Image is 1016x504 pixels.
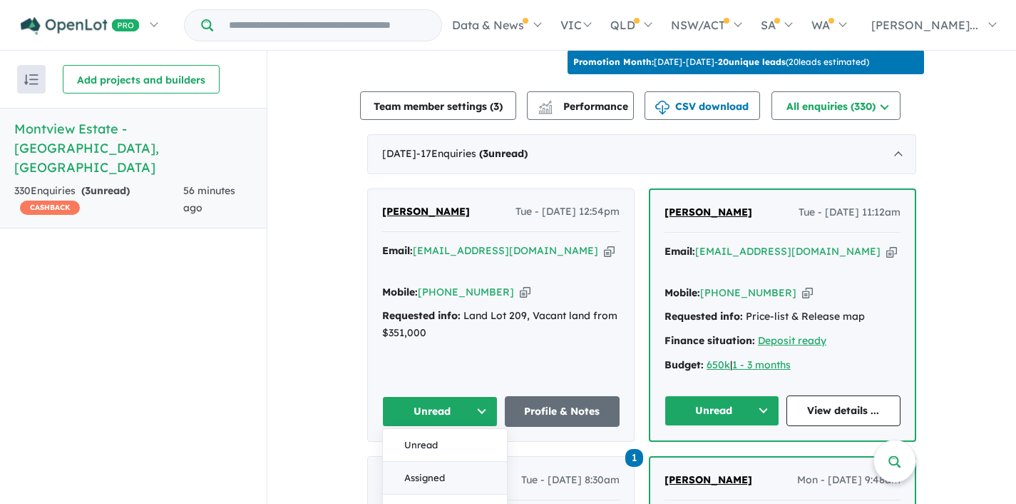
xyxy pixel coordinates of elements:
[758,334,826,347] a: Deposit ready
[625,449,643,467] span: 1
[383,429,507,462] button: Unread
[416,147,528,160] span: - 17 Enquir ies
[695,245,881,258] a: [EMAIL_ADDRESS][DOMAIN_NAME]
[418,286,514,298] a: [PHONE_NUMBER]
[382,286,418,298] strong: Mobile:
[216,10,438,41] input: Try estate name, suburb, builder or developer
[382,205,470,218] span: [PERSON_NAME]
[538,105,553,114] img: bar-chart.svg
[382,308,620,342] div: Land Lot 209, Vacant land from $351,000
[63,65,220,94] button: Add projects and builders
[707,358,730,371] a: 650k
[483,147,488,160] span: 3
[664,286,700,299] strong: Mobile:
[382,203,470,221] a: [PERSON_NAME]
[493,100,499,113] span: 3
[85,184,91,197] span: 3
[664,206,752,218] span: [PERSON_NAME]
[515,203,620,221] span: Tue - [DATE] 12:54pm
[14,183,183,217] div: 330 Enquir ies
[732,358,791,371] a: 1 - 3 months
[664,204,752,221] a: [PERSON_NAME]
[700,286,796,299] a: [PHONE_NUMBER]
[540,100,628,113] span: Performance
[664,310,743,323] strong: Requested info:
[664,395,779,426] button: Unread
[664,472,752,489] a: [PERSON_NAME]
[799,204,900,221] span: Tue - [DATE] 11:12am
[786,395,901,426] a: View details ...
[383,462,507,495] button: Assigned
[360,91,516,120] button: Team member settings (3)
[655,101,669,115] img: download icon
[797,472,900,489] span: Mon - [DATE] 9:48am
[527,91,634,120] button: Performance
[539,101,552,109] img: line-chart.svg
[664,308,900,326] div: Price-list & Release map
[521,472,620,489] span: Tue - [DATE] 8:30am
[625,448,643,467] a: 1
[871,18,978,32] span: [PERSON_NAME]...
[664,473,752,486] span: [PERSON_NAME]
[413,244,598,257] a: [EMAIL_ADDRESS][DOMAIN_NAME]
[886,244,897,259] button: Copy
[20,201,80,215] span: CASHBACK
[664,358,704,371] strong: Budget:
[573,56,654,67] b: Promotion Month:
[573,56,869,69] p: [DATE] - [DATE] - ( 20 leads estimated)
[505,396,620,427] a: Profile & Notes
[382,244,413,257] strong: Email:
[382,396,498,427] button: Unread
[81,184,130,197] strong: ( unread)
[14,119,252,177] h5: Montview Estate - [GEOGRAPHIC_DATA] , [GEOGRAPHIC_DATA]
[718,56,786,67] b: 20 unique leads
[367,134,916,174] div: [DATE]
[664,357,900,374] div: |
[382,309,461,322] strong: Requested info:
[664,245,695,258] strong: Email:
[645,91,760,120] button: CSV download
[183,184,235,214] span: 56 minutes ago
[604,243,615,258] button: Copy
[771,91,900,120] button: All enquiries (330)
[24,74,39,85] img: sort.svg
[479,147,528,160] strong: ( unread)
[664,334,755,347] strong: Finance situation:
[520,285,530,300] button: Copy
[21,17,140,35] img: Openlot PRO Logo White
[802,286,813,301] button: Copy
